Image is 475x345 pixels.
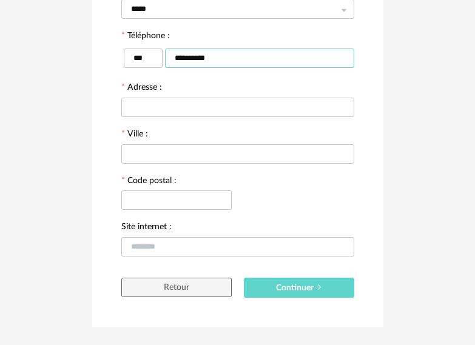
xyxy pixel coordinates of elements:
[121,176,177,187] label: Code postal :
[244,278,354,298] button: Continuer
[121,223,172,233] label: Site internet :
[121,83,162,94] label: Adresse :
[164,283,189,292] span: Retour
[276,284,322,292] span: Continuer
[121,130,148,141] label: Ville :
[121,278,232,297] button: Retour
[121,32,170,42] label: Téléphone :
